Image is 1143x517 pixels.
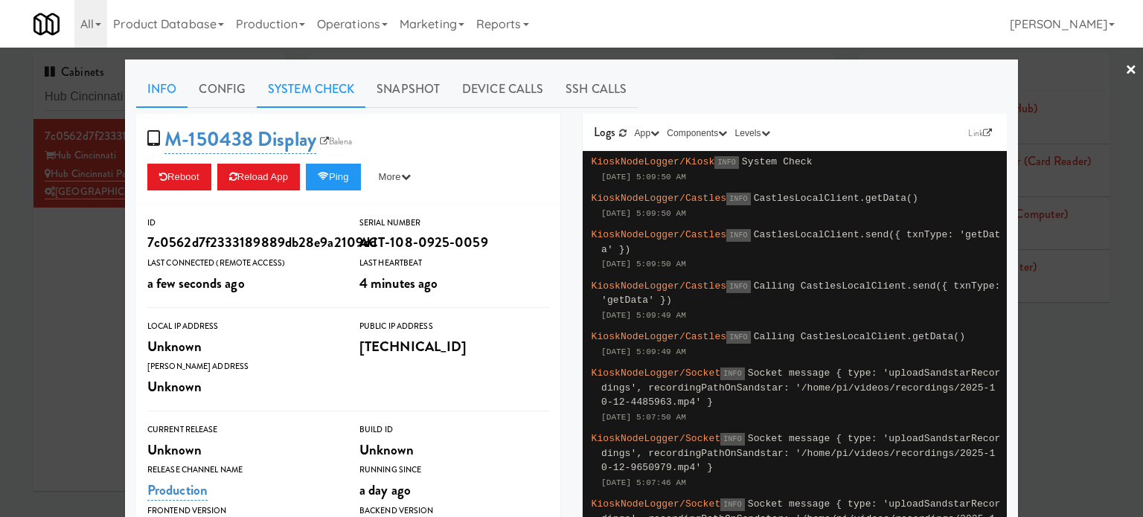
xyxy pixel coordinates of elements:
span: KioskNodeLogger/Castles [592,229,727,240]
span: [DATE] 5:07:46 AM [601,478,686,487]
span: 4 minutes ago [359,273,438,293]
span: [DATE] 5:09:49 AM [601,347,686,356]
span: KioskNodeLogger/Kiosk [592,156,715,167]
div: Unknown [147,374,337,399]
div: ID [147,216,337,231]
a: Info [136,71,188,108]
span: Logs [594,123,615,141]
span: INFO [720,498,744,511]
div: Unknown [147,334,337,359]
div: Unknown [147,437,337,463]
button: Ping [306,164,361,190]
div: 7c0562d7f2333189889db28e9a2109dd [147,230,337,255]
button: Levels [731,126,773,141]
button: Reload App [217,164,300,190]
span: Socket message { type: 'uploadSandstarRecordings', recordingPathOnSandstar: '/home/pi/videos/reco... [601,433,1001,473]
div: [TECHNICAL_ID] [359,334,549,359]
span: Calling CastlesLocalClient.getData() [754,331,965,342]
a: Device Calls [451,71,554,108]
span: CastlesLocalClient.send({ txnType: 'getData' }) [601,229,1001,255]
div: ACT-108-0925-0059 [359,230,549,255]
a: System Check [257,71,365,108]
span: KioskNodeLogger/Socket [592,433,721,444]
span: a few seconds ago [147,273,245,293]
div: Serial Number [359,216,549,231]
div: [PERSON_NAME] Address [147,359,337,374]
button: App [631,126,664,141]
span: INFO [726,193,750,205]
span: INFO [714,156,738,169]
button: More [367,164,423,190]
a: Snapshot [365,71,451,108]
span: System Check [742,156,813,167]
a: × [1125,48,1137,94]
button: Reboot [147,164,211,190]
span: a day ago [359,480,411,500]
a: Balena [316,134,356,149]
span: KioskNodeLogger/Castles [592,193,727,204]
span: INFO [726,280,750,293]
img: Micromart [33,11,60,37]
div: Local IP Address [147,319,337,334]
div: Last Connected (Remote Access) [147,256,337,271]
div: Unknown [359,437,549,463]
div: Running Since [359,463,549,478]
button: Components [663,126,731,141]
span: INFO [720,367,744,380]
a: SSH Calls [554,71,638,108]
span: [DATE] 5:07:50 AM [601,413,686,422]
span: INFO [726,331,750,344]
span: [DATE] 5:09:49 AM [601,311,686,320]
span: Calling CastlesLocalClient.send({ txnType: 'getData' }) [601,280,1001,306]
span: KioskNodeLogger/Castles [592,280,727,292]
span: INFO [726,229,750,242]
a: Production [147,480,208,501]
div: Last Heartbeat [359,256,549,271]
a: Config [188,71,257,108]
span: [DATE] 5:09:50 AM [601,260,686,269]
span: KioskNodeLogger/Socket [592,367,721,379]
div: Current Release [147,423,337,437]
span: Socket message { type: 'uploadSandstarRecordings', recordingPathOnSandstar: '/home/pi/videos/reco... [601,367,1001,408]
span: [DATE] 5:09:50 AM [601,209,686,218]
a: M-150438 Display [164,125,316,154]
span: KioskNodeLogger/Castles [592,331,727,342]
div: Public IP Address [359,319,549,334]
div: Release Channel Name [147,463,337,478]
span: INFO [720,433,744,446]
div: Build Id [359,423,549,437]
span: [DATE] 5:09:50 AM [601,173,686,182]
span: CastlesLocalClient.getData() [754,193,918,204]
a: Link [964,126,996,141]
span: KioskNodeLogger/Socket [592,498,721,510]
